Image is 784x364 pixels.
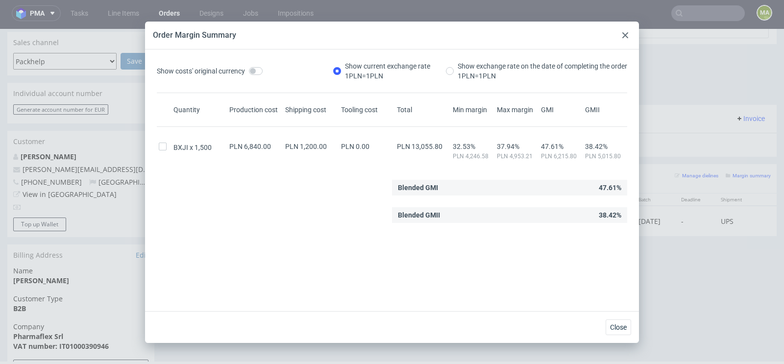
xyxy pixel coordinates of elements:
[420,177,455,208] td: 1500
[552,165,633,177] th: Stage
[395,105,451,115] div: Total
[453,152,493,160] span: PLN 4,246.58
[250,188,262,197] a: BXJI
[398,207,440,223] span: Blended GMII
[229,143,271,150] span: PLN 6,840.00
[7,102,154,123] div: Customer
[285,143,327,150] span: PLN 1,200.00
[13,275,26,284] strong: B2B
[633,165,676,177] th: Batch
[13,237,148,247] span: Name
[171,105,227,115] div: Quantity
[173,143,195,152] span: BXJI
[633,177,676,208] td: [DATE]
[23,161,117,170] a: View in [GEOGRAPHIC_DATA]
[539,105,583,115] div: GMI
[21,123,76,132] a: [PERSON_NAME]
[259,43,311,53] button: Update Proforma
[610,324,627,331] span: Close
[171,143,227,152] div: 1,500
[13,293,148,303] span: Company
[89,148,167,158] span: [GEOGRAPHIC_DATA]
[162,104,777,121] div: No invoices yet
[495,105,539,115] div: Max margin
[585,152,625,160] span: PLN 5,015.80
[170,86,195,94] span: Invoices
[274,165,420,177] th: Specs
[136,221,148,231] a: Edit
[397,143,442,150] span: PLN 13,055.80
[455,177,497,208] td: €2.04
[345,61,430,81] div: Show current exchange rate
[392,207,627,223] div: 38.42%
[398,180,438,195] span: Blended GMI
[13,148,82,158] span: [PHONE_NUMBER]
[168,42,200,63] td: Proforma
[497,152,537,160] span: PLN 4,953.21
[341,143,369,150] span: PLN 0.00
[157,61,263,81] label: Show costs' original currency
[541,143,581,150] span: 47.61%
[497,143,537,150] span: 37.94%
[13,265,148,275] span: Customer Type
[13,313,109,322] strong: VAT number: IT01000390946
[162,14,463,36] div: Proforma
[13,303,63,312] strong: Pharmaflex Srl
[558,187,610,198] div: In production
[13,247,69,256] strong: [PERSON_NAME]
[455,165,497,177] th: Unit price
[458,61,627,81] div: Show exchange rate on the date of completing the order
[7,216,154,237] div: Billing Address
[675,165,715,177] th: Deadline
[715,165,757,177] th: Shipment
[345,71,430,81] div: 1 PLN = 1 PLN
[121,24,148,41] input: Save
[606,319,631,335] button: Close
[203,43,259,62] a: PROF 19949/2025
[735,86,765,94] span: Invoice
[503,188,546,197] p: €3,060.00
[227,105,283,115] div: Production cost
[392,180,627,195] div: 47.61%
[274,177,420,208] td: Mailer box (Fefco 427) • Custom
[726,144,771,149] small: Margin summary
[451,105,495,115] div: Min margin
[583,105,627,115] div: GMII
[715,177,757,208] td: UPS
[171,180,220,205] img: ico-item-custom-a8f9c3db6a5631ce2f509e228e8b95abde266dc4376634de7b166047de09ff05.png
[13,331,148,341] button: Revalidate VAT number
[458,71,627,81] div: 1 PLN = 1 PLN
[13,75,108,86] button: Generate account number for EUR
[732,84,769,96] button: Invoice
[7,54,154,75] div: Individual account number
[585,143,625,150] span: 38.42%
[541,152,581,160] span: PLN 6,215.80
[153,30,236,41] div: Order Margin Summary
[244,165,274,177] th: LIID
[162,135,777,164] div: Line Items
[675,144,718,149] small: Manage dielines
[162,165,244,177] th: Design
[420,165,455,177] th: Quant.
[23,136,192,145] a: [PERSON_NAME][EMAIL_ADDRESS][DOMAIN_NAME]
[497,165,552,177] th: Net Total
[339,105,395,115] div: Tooling cost
[675,177,715,208] td: -
[453,143,493,150] span: 32.53%
[283,105,339,115] div: Shipping cost
[7,3,154,24] div: Sales channel
[13,189,66,202] button: Top up Wallet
